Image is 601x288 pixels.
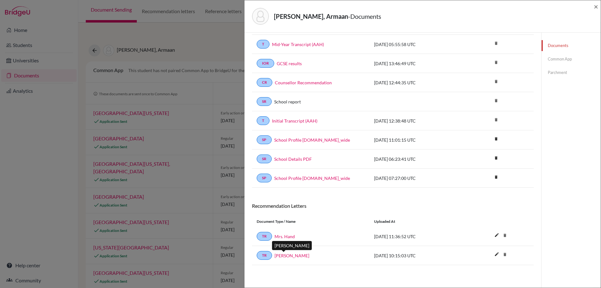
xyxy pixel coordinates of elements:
div: [DATE] 06:23:41 UTC [369,156,463,162]
div: Uploaded at [369,219,463,224]
a: School Details PDF [274,156,312,162]
a: delete [491,154,501,163]
span: [DATE] 10:15:03 UTC [374,253,416,258]
div: [PERSON_NAME] [272,241,312,250]
div: [DATE] 07:27:00 UTC [369,175,463,181]
a: Mid-Year Transcript (AAH) [272,41,324,48]
a: GCSE results [277,60,302,67]
a: SP [257,135,272,144]
div: [DATE] 13:46:49 UTC [369,60,463,67]
i: delete [491,172,501,182]
a: Documents [542,40,601,51]
a: Common App [542,54,601,65]
a: School Profile [DOMAIN_NAME]_wide [274,137,350,143]
a: CR [257,78,272,87]
i: delete [491,134,501,144]
a: SP [257,174,272,182]
strong: [PERSON_NAME], Armaan [274,13,348,20]
i: edit [492,249,502,259]
div: [DATE] 12:44:35 UTC [369,79,463,86]
div: [DATE] 05:55:58 UTC [369,41,463,48]
a: Mrs. Hand [275,233,295,240]
i: delete [491,58,501,67]
div: [DATE] 12:38:48 UTC [369,118,463,124]
i: delete [500,231,510,240]
a: School Profile [DOMAIN_NAME]_wide [274,175,350,181]
button: edit [491,231,502,240]
a: IOR [257,59,274,68]
a: School report [274,98,301,105]
h6: Recommendation Letters [252,203,534,209]
div: Document Type / Name [252,219,369,224]
a: Parchment [542,67,601,78]
i: delete [500,250,510,259]
span: × [594,2,598,11]
i: delete [491,96,501,105]
i: edit [492,230,502,240]
button: Close [594,3,598,10]
a: T [257,40,270,49]
a: TR [257,251,272,260]
a: T [257,116,270,125]
div: [DATE] 11:01:15 UTC [369,137,463,143]
a: SR [257,154,272,163]
a: TR [257,232,272,241]
a: Initial Transcript (AAH) [272,118,317,124]
a: Counsellor Recommendation [275,79,332,86]
a: delete [491,173,501,182]
i: delete [491,115,501,124]
a: [PERSON_NAME] [275,252,309,259]
i: delete [491,77,501,86]
a: delete [491,135,501,144]
a: SR [257,97,272,106]
i: delete [491,39,501,48]
span: - Documents [348,13,381,20]
span: [DATE] 11:36:52 UTC [374,234,416,239]
i: delete [491,153,501,163]
button: edit [491,250,502,259]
